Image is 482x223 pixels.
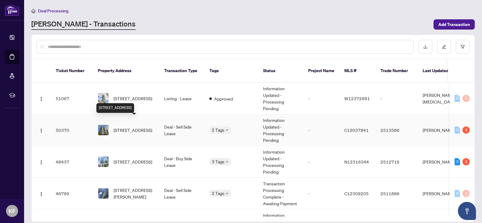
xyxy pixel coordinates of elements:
span: 3 Tags [212,158,224,165]
span: W12372691 [344,96,370,101]
span: home [31,9,36,13]
td: 2511886 [376,178,418,209]
td: - [303,178,340,209]
span: C12309205 [344,191,369,196]
td: - [303,114,340,146]
img: thumbnail-img [98,125,108,135]
th: Project Name [303,59,340,83]
span: 2 Tags [212,126,224,133]
span: [STREET_ADDRESS] [114,127,152,133]
td: Deal - Sell Side Lease [159,114,205,146]
img: Logo [39,192,44,196]
span: 2 Tags [212,190,224,197]
div: 0 [455,190,460,197]
div: 1 [462,126,470,134]
img: Logo [39,128,44,133]
div: 0 [455,95,460,102]
div: 2 [455,158,460,165]
span: down [226,129,229,132]
span: KF [9,207,15,215]
img: thumbnail-img [98,188,108,199]
td: [PERSON_NAME] [418,178,463,209]
a: [PERSON_NAME] - Transactions [31,19,136,30]
td: [PERSON_NAME] [418,146,463,178]
button: Logo [36,94,46,103]
td: 2512716 [376,146,418,178]
span: filter [461,45,465,49]
img: Logo [39,97,44,101]
td: 46769 [51,178,93,209]
span: Approved [214,95,233,102]
td: Deal - Sell Side Lease [159,178,205,209]
th: Ticket Number [51,59,93,83]
th: Status [258,59,303,83]
div: 0 [462,190,470,197]
img: thumbnail-img [98,93,108,104]
div: 0 [455,126,460,134]
td: [PERSON_NAME] [418,114,463,146]
span: N12316344 [344,159,369,164]
button: Logo [36,157,46,167]
th: Tags [205,59,258,83]
span: edit [442,45,446,49]
th: Property Address [93,59,159,83]
span: down [226,160,229,163]
th: Last Updated By [418,59,463,83]
button: download [418,40,432,54]
button: filter [456,40,470,54]
td: - [376,83,418,114]
img: logo [5,5,19,16]
span: [STREET_ADDRESS] [114,158,152,165]
td: Information Updated - Processing Pending [258,146,303,178]
span: C12037841 [344,127,369,133]
th: Trade Number [376,59,418,83]
td: Listing - Lease [159,83,205,114]
span: Add Transaction [438,20,470,29]
td: 51067 [51,83,93,114]
span: [STREET_ADDRESS] [114,95,152,102]
td: Transaction Processing Complete - Awaiting Payment [258,178,303,209]
button: Logo [36,189,46,198]
button: Add Transaction [433,19,475,30]
div: [STREET_ADDRESS] [96,103,134,113]
img: thumbnail-img [98,157,108,167]
td: - [303,146,340,178]
span: [STREET_ADDRESS][PERSON_NAME] [114,187,155,200]
td: [PERSON_NAME][MEDICAL_DATA] [418,83,463,114]
th: MLS # [340,59,376,83]
td: Information Updated - Processing Pending [258,83,303,114]
span: Deal Processing [38,8,68,14]
span: download [423,45,427,49]
button: Logo [36,125,46,135]
td: 50370 [51,114,93,146]
div: 1 [462,158,470,165]
div: 0 [462,95,470,102]
td: - [303,83,340,114]
button: edit [437,40,451,54]
td: Deal - Buy Side Lease [159,146,205,178]
button: Open asap [458,202,476,220]
th: Transaction Type [159,59,205,83]
img: Logo [39,160,44,165]
td: Information Updated - Processing Pending [258,114,303,146]
span: down [226,192,229,195]
td: 2513586 [376,114,418,146]
td: 48437 [51,146,93,178]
